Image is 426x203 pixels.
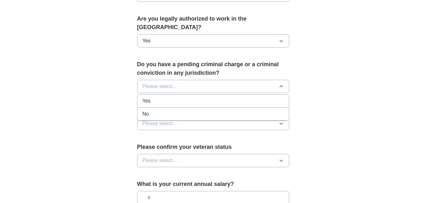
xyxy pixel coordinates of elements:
label: Do you have a pending criminal charge or a criminal conviction in any jurisdiction? [137,60,289,77]
span: Please select... [143,83,177,90]
label: Please confirm your veteran status [137,143,289,151]
span: Yes [143,97,151,105]
button: Please select... [137,154,289,167]
button: Please select... [137,80,289,93]
span: Please select... [143,157,177,164]
label: What is your current annual salary? [137,180,289,188]
button: Yes [137,34,289,48]
span: Please select... [143,120,177,127]
span: No [143,110,149,118]
label: Are you legally authorized to work in the [GEOGRAPHIC_DATA]? [137,15,289,32]
span: Yes [143,37,151,45]
button: Please select... [137,117,289,130]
